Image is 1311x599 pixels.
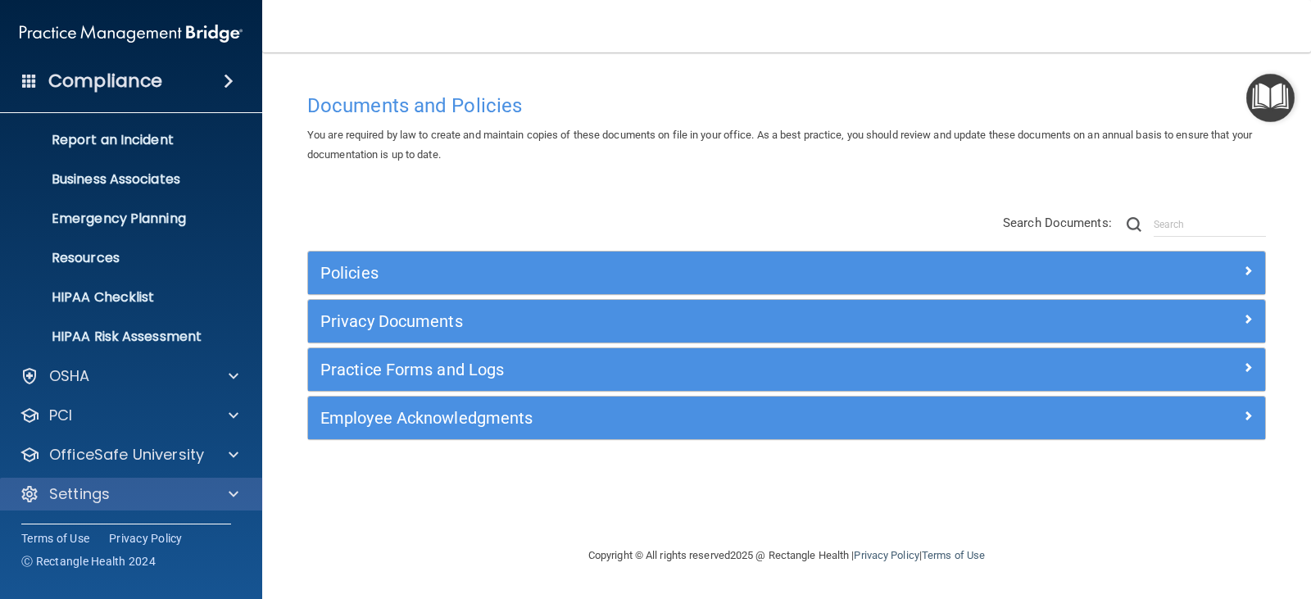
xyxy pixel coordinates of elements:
span: You are required by law to create and maintain copies of these documents on file in your office. ... [307,129,1252,161]
h4: Documents and Policies [307,95,1266,116]
input: Search [1154,212,1266,237]
a: Settings [20,484,238,504]
p: Emergency Planning [11,211,234,227]
a: Terms of Use [922,549,985,561]
span: Ⓒ Rectangle Health 2024 [21,553,156,570]
a: Policies [320,260,1253,286]
h5: Privacy Documents [320,312,1014,330]
a: Privacy Policy [854,549,919,561]
img: ic-search.3b580494.png [1127,217,1141,232]
h5: Policies [320,264,1014,282]
a: Privacy Documents [320,308,1253,334]
iframe: Drift Widget Chat Controller [1027,490,1291,556]
p: OSHA [49,366,90,386]
p: Resources [11,250,234,266]
span: Search Documents: [1003,216,1112,230]
h5: Practice Forms and Logs [320,361,1014,379]
h4: Compliance [48,70,162,93]
button: Open Resource Center [1246,74,1295,122]
p: Business Associates [11,171,234,188]
a: Terms of Use [21,530,89,547]
h5: Employee Acknowledgments [320,409,1014,427]
p: OfficeSafe University [49,445,204,465]
p: Settings [49,484,110,504]
a: OSHA [20,366,238,386]
a: PCI [20,406,238,425]
p: Report an Incident [11,132,234,148]
p: HIPAA Risk Assessment [11,329,234,345]
a: Practice Forms and Logs [320,356,1253,383]
div: Copyright © All rights reserved 2025 @ Rectangle Health | | [488,529,1086,582]
p: HIPAA Checklist [11,289,234,306]
p: PCI [49,406,72,425]
img: PMB logo [20,17,243,50]
a: OfficeSafe University [20,445,238,465]
a: Employee Acknowledgments [320,405,1253,431]
a: Privacy Policy [109,530,183,547]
